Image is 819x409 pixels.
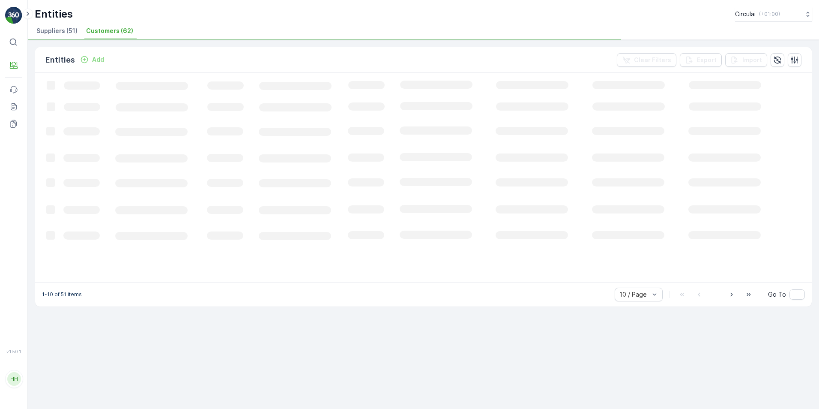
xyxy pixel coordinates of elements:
button: Circulai(+01:00) [735,7,812,21]
span: Suppliers (51) [36,27,78,35]
p: Entities [35,7,73,21]
p: Circulai [735,10,756,18]
span: v 1.50.1 [5,349,22,354]
p: ( +01:00 ) [759,11,780,18]
p: Add [92,55,104,64]
span: Customers (62) [86,27,133,35]
div: HH [7,372,21,386]
button: Import [725,53,767,67]
button: Export [680,53,722,67]
p: Clear Filters [634,56,671,64]
p: Import [742,56,762,64]
span: Go To [768,290,786,299]
img: logo [5,7,22,24]
button: HH [5,356,22,402]
button: Clear Filters [617,53,676,67]
p: Entities [45,54,75,66]
p: 1-10 of 51 items [42,291,82,298]
p: Export [697,56,717,64]
button: Add [77,54,108,65]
